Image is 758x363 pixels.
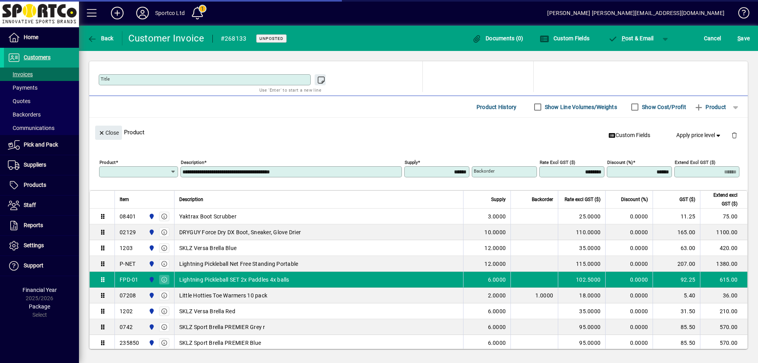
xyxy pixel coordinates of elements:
span: Sportco Ltd Warehouse [146,244,156,252]
div: 1203 [120,244,133,252]
app-page-header-button: Close [93,129,124,136]
button: Add [105,6,130,20]
span: DRYGUY Force Dry DX Boot, Sneaker, Glove Drier [179,228,301,236]
td: 11.25 [653,209,700,224]
div: Sportco Ltd [155,7,185,19]
a: Invoices [4,68,79,81]
a: Home [4,28,79,47]
span: SKLZ Versa Brella Blue [179,244,237,252]
span: 2.0000 [488,292,506,299]
span: 6.0000 [488,276,506,284]
a: Suppliers [4,155,79,175]
span: 6.0000 [488,307,506,315]
button: Close [95,126,122,140]
div: 35.0000 [563,307,600,315]
span: 6.0000 [488,339,506,347]
td: 5.40 [653,288,700,303]
td: 0.0000 [605,319,653,335]
span: Reports [24,222,43,228]
span: Lightning Pickleball SET 2x Paddles 4x balls [179,276,289,284]
span: Cancel [704,32,721,45]
app-page-header-button: Delete [725,132,744,139]
span: 12.0000 [484,260,506,268]
td: 165.00 [653,224,700,240]
span: Payments [8,85,38,91]
span: Yaktrax Boot Scrubber [179,213,236,220]
td: 615.00 [700,272,747,288]
div: Customer Invoice [128,32,205,45]
td: 0.0000 [605,256,653,272]
td: 0.0000 [605,272,653,288]
span: ost & Email [608,35,654,41]
td: 0.0000 [605,224,653,240]
span: Back [87,35,114,41]
span: P [622,35,625,41]
span: Little Hotties Toe Warmers 10 pack [179,292,268,299]
div: 18.0000 [563,292,600,299]
span: Product History [477,101,517,113]
a: Communications [4,121,79,135]
td: 31.50 [653,303,700,319]
div: 35.0000 [563,244,600,252]
td: 36.00 [700,288,747,303]
span: Item [120,195,129,204]
div: #268133 [221,32,247,45]
td: 0.0000 [605,240,653,256]
td: 75.00 [700,209,747,224]
div: P-NET [120,260,135,268]
button: Cancel [702,31,723,45]
mat-label: Discount (%) [607,160,633,165]
button: Documents (0) [470,31,525,45]
td: 63.00 [653,240,700,256]
span: Staff [24,202,36,208]
span: Custom Fields [608,131,650,139]
div: 25.0000 [563,213,600,220]
button: Post & Email [604,31,658,45]
mat-label: Supply [405,160,418,165]
span: Sportco Ltd Warehouse [146,260,156,268]
button: Back [85,31,116,45]
app-page-header-button: Back [79,31,122,45]
a: Payments [4,81,79,94]
div: 102.5000 [563,276,600,284]
span: Customers [24,54,51,60]
span: Invoices [8,71,33,77]
span: Products [24,182,46,188]
a: Products [4,175,79,195]
a: Reports [4,216,79,235]
span: Extend excl GST ($) [705,191,737,208]
span: Backorders [8,111,41,118]
td: 0.0000 [605,303,653,319]
div: 235850 [120,339,139,347]
span: 1.0000 [535,292,553,299]
td: 0.0000 [605,288,653,303]
span: Sportco Ltd Warehouse [146,212,156,221]
div: 02129 [120,228,136,236]
div: 1202 [120,307,133,315]
span: Backorder [532,195,553,204]
a: Backorders [4,108,79,121]
a: Pick and Pack [4,135,79,155]
div: 07208 [120,292,136,299]
a: Support [4,256,79,276]
span: 12.0000 [484,244,506,252]
span: Pick and Pack [24,141,58,148]
button: Product History [473,100,520,114]
td: 207.00 [653,256,700,272]
span: S [737,35,741,41]
mat-label: Rate excl GST ($) [540,160,575,165]
mat-label: Title [101,76,110,82]
span: 6.0000 [488,323,506,331]
div: 08401 [120,213,136,220]
td: 570.00 [700,335,747,351]
button: Product [690,100,730,114]
span: Close [98,126,119,139]
span: Financial Year [23,287,57,293]
td: 0.0000 [605,209,653,224]
div: 0742 [120,323,133,331]
mat-label: Backorder [474,168,495,174]
span: Sportco Ltd Warehouse [146,291,156,300]
div: 110.0000 [563,228,600,236]
span: Sportco Ltd Warehouse [146,228,156,237]
td: 210.00 [700,303,747,319]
